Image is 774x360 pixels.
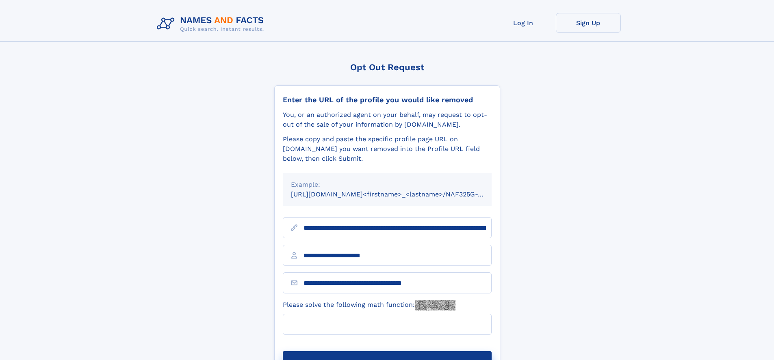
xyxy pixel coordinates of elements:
div: Opt Out Request [274,62,500,72]
div: Please copy and paste the specific profile page URL on [DOMAIN_NAME] you want removed into the Pr... [283,134,492,164]
div: Example: [291,180,483,190]
a: Log In [491,13,556,33]
div: Enter the URL of the profile you would like removed [283,95,492,104]
a: Sign Up [556,13,621,33]
img: Logo Names and Facts [154,13,271,35]
label: Please solve the following math function: [283,300,455,310]
div: You, or an authorized agent on your behalf, may request to opt-out of the sale of your informatio... [283,110,492,129]
small: [URL][DOMAIN_NAME]<firstname>_<lastname>/NAF325G-xxxxxxxx [291,190,507,198]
